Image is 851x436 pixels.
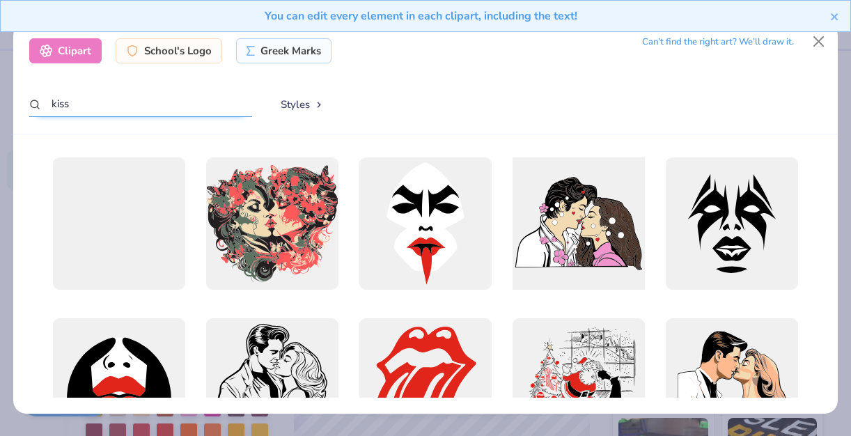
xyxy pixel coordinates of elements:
[29,91,252,117] input: Search by name
[29,38,102,63] div: Clipart
[266,91,338,118] button: Styles
[830,8,840,24] button: close
[236,38,331,63] div: Greek Marks
[11,8,830,24] div: You can edit every element in each clipart, including the text!
[116,38,222,63] div: School's Logo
